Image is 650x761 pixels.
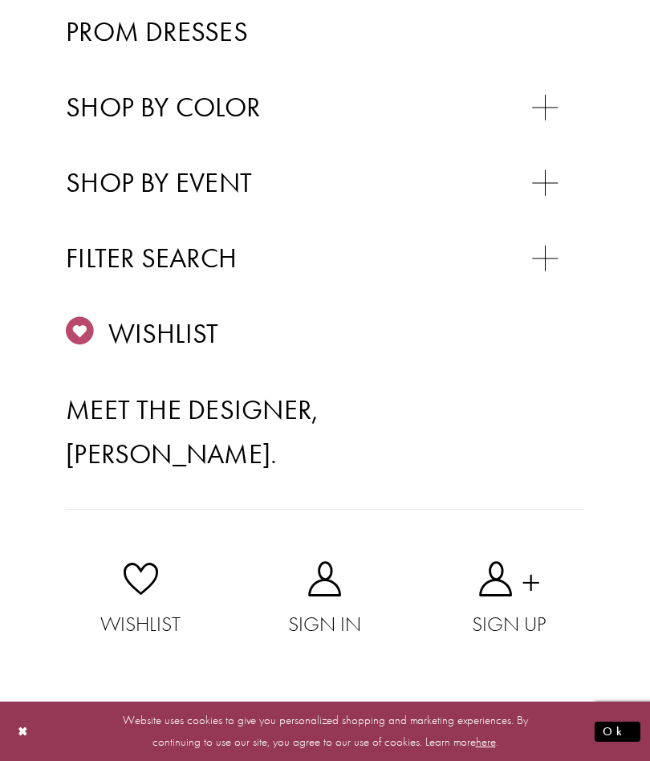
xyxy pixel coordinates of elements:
button: Submit Dialog [595,722,640,742]
span: Wishlist [48,607,233,641]
span: Prom Dresses [66,14,248,49]
a: Sign Up [417,562,602,641]
span: Sign Up [417,607,602,641]
span: Sign In [233,607,417,641]
a: Wishlist [48,562,233,641]
a: Prom Dresses [66,10,584,54]
span: + [521,561,540,596]
p: Website uses cookies to give you personalized shopping and marketing experiences. By continuing t... [116,710,534,753]
a: here [476,734,496,750]
a: Sign In [233,562,417,641]
button: Close Dialog [10,718,37,746]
